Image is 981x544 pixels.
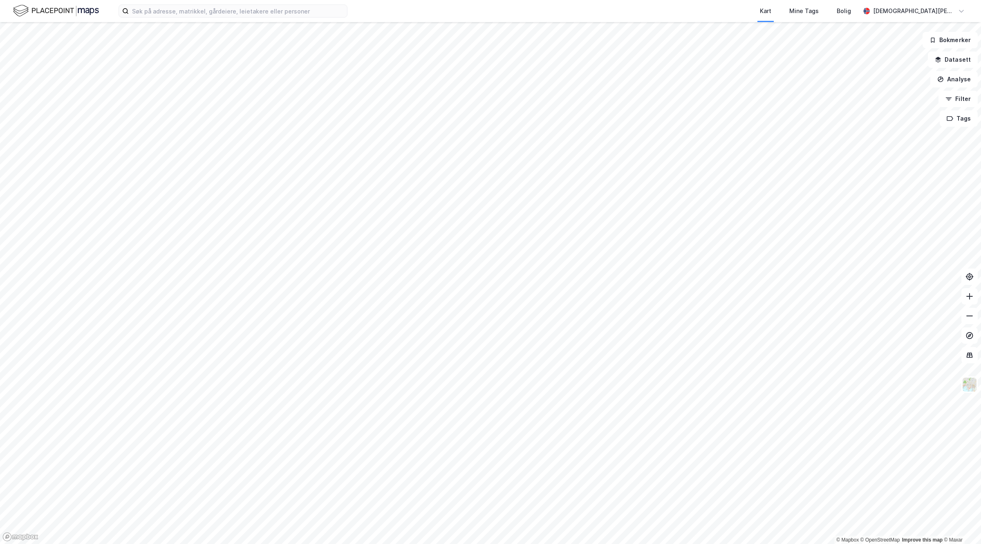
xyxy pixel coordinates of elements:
a: OpenStreetMap [860,537,900,543]
a: Mapbox [836,537,859,543]
button: Tags [940,110,978,127]
button: Bokmerker [923,32,978,48]
img: logo.f888ab2527a4732fd821a326f86c7f29.svg [13,4,99,18]
img: Z [962,377,977,392]
div: Kart [760,6,771,16]
button: Filter [938,91,978,107]
a: Mapbox homepage [2,532,38,542]
div: Bolig [837,6,851,16]
a: Improve this map [902,537,943,543]
button: Analyse [930,71,978,87]
button: Datasett [928,51,978,68]
input: Søk på adresse, matrikkel, gårdeiere, leietakere eller personer [129,5,347,17]
div: [DEMOGRAPHIC_DATA][PERSON_NAME] [873,6,955,16]
iframe: Chat Widget [940,505,981,544]
div: Mine Tags [789,6,819,16]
